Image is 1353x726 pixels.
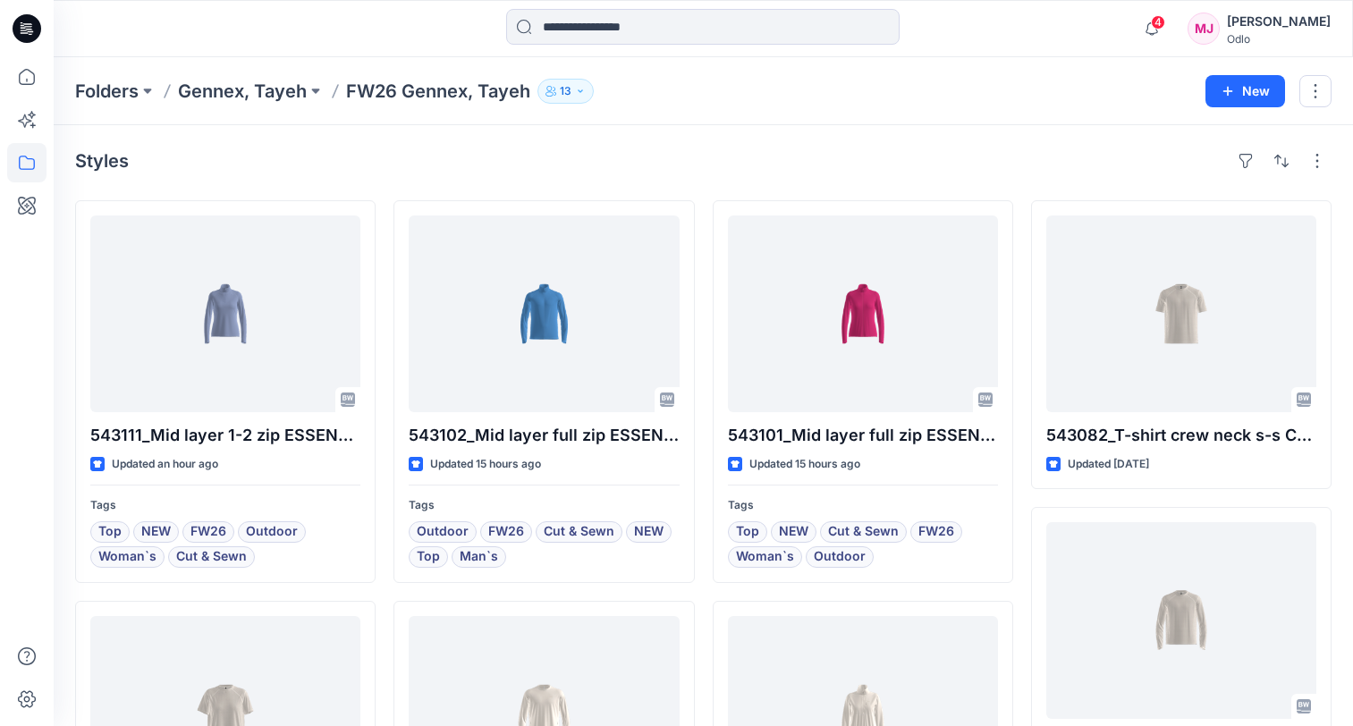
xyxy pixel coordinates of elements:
[1227,32,1331,46] div: Odlo
[728,423,998,448] p: 543101_Mid layer full zip ESSENTIAL WARM FULL ZIP_SMS_3D
[409,423,679,448] p: 543102_Mid layer full zip ESSENTIAL WARM FULL ZIP_SMS_3D
[90,215,360,412] a: 543111_Mid layer 1-2 zip ESSENTIAL WARM 1-2 ZIP_SMS_3D
[1068,455,1149,474] p: Updated [DATE]
[728,496,998,515] p: Tags
[75,150,129,172] h4: Styles
[98,521,122,543] span: Top
[346,79,530,104] p: FW26 Gennex, Tayeh
[1205,75,1285,107] button: New
[736,546,794,568] span: Woman`s
[141,521,171,543] span: NEW
[736,521,759,543] span: Top
[918,521,954,543] span: FW26
[1188,13,1220,45] div: MJ
[75,79,139,104] a: Folders
[634,521,664,543] span: NEW
[178,79,307,104] a: Gennex, Tayeh
[1151,15,1165,30] span: 4
[417,521,469,543] span: Outdoor
[749,455,860,474] p: Updated 15 hours ago
[190,521,226,543] span: FW26
[409,496,679,515] p: Tags
[537,79,594,104] button: 13
[112,455,218,474] p: Updated an hour ago
[1046,215,1316,412] a: 543082_T-shirt crew neck s-s CUBIC_SMS_3D
[90,496,360,515] p: Tags
[488,521,524,543] span: FW26
[779,521,808,543] span: NEW
[98,546,156,568] span: Woman`s
[1046,522,1316,719] a: 542992_Mid layer CUBIC_SMS_3D
[1227,11,1331,32] div: [PERSON_NAME]
[560,81,571,101] p: 13
[814,546,866,568] span: Outdoor
[1046,423,1316,448] p: 543082_T-shirt crew neck s-s CUBIC_SMS_3D
[544,521,614,543] span: Cut & Sewn
[176,546,247,568] span: Cut & Sewn
[90,423,360,448] p: 543111_Mid layer 1-2 zip ESSENTIAL WARM 1-2 ZIP_SMS_3D
[417,546,440,568] span: Top
[828,521,899,543] span: Cut & Sewn
[246,521,298,543] span: Outdoor
[728,215,998,412] a: 543101_Mid layer full zip ESSENTIAL WARM FULL ZIP_SMS_3D
[460,546,498,568] span: Man`s
[430,455,541,474] p: Updated 15 hours ago
[409,215,679,412] a: 543102_Mid layer full zip ESSENTIAL WARM FULL ZIP_SMS_3D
